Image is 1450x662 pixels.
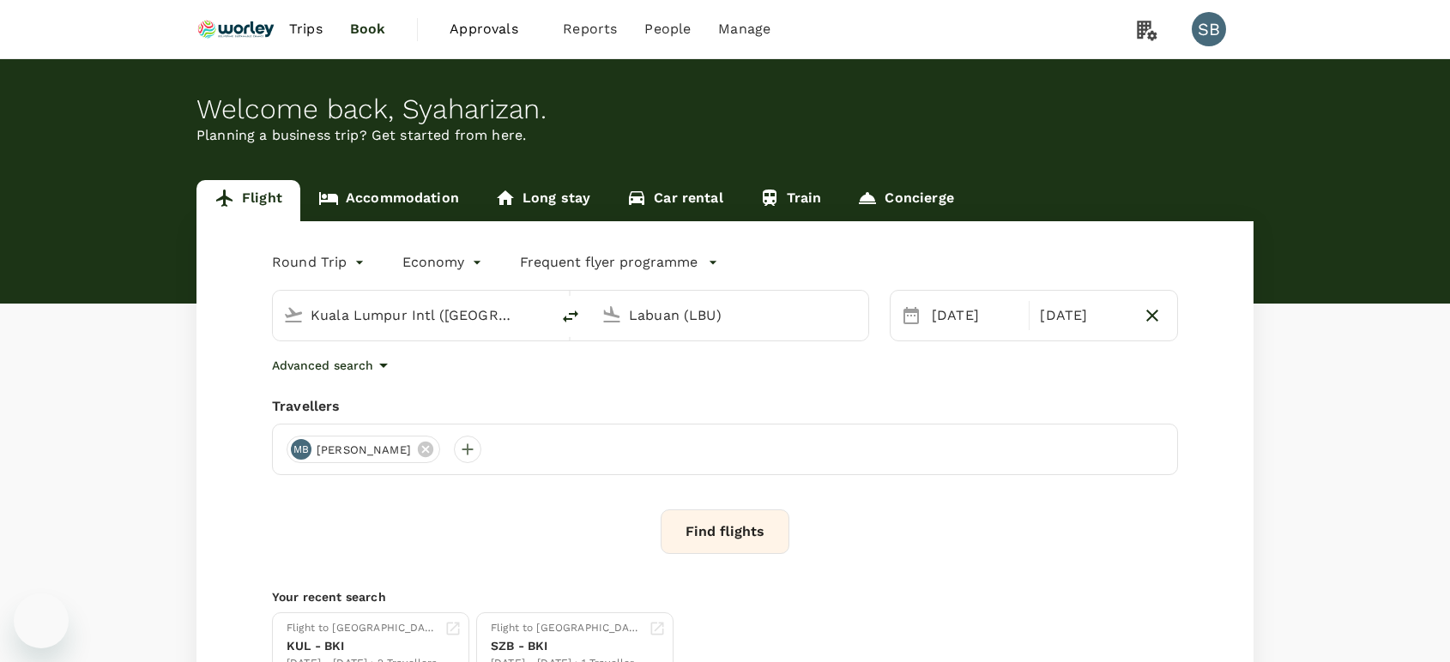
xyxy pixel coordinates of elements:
[477,180,608,221] a: Long stay
[196,180,300,221] a: Flight
[856,313,860,316] button: Open
[520,252,718,273] button: Frequent flyer programme
[550,296,591,337] button: delete
[311,302,514,328] input: Depart from
[14,593,69,648] iframe: Button to launch messaging window
[287,620,438,637] div: Flight to [GEOGRAPHIC_DATA]
[306,442,421,459] span: [PERSON_NAME]
[629,302,832,328] input: Going to
[839,180,971,221] a: Concierge
[563,19,617,39] span: Reports
[272,357,373,374] p: Advanced search
[272,396,1178,417] div: Travellers
[196,10,275,48] img: Ranhill Worley Sdn Bhd
[925,298,1025,333] div: [DATE]
[196,125,1254,146] p: Planning a business trip? Get started from here.
[402,249,486,276] div: Economy
[272,355,394,376] button: Advanced search
[196,93,1254,125] div: Welcome back , Syaharizan .
[608,180,741,221] a: Car rental
[450,19,535,39] span: Approvals
[287,637,438,655] div: KUL - BKI
[1033,298,1133,333] div: [DATE]
[741,180,840,221] a: Train
[272,588,1178,605] p: Your recent search
[291,439,311,460] div: MB
[538,313,541,316] button: Open
[350,19,386,39] span: Book
[718,19,770,39] span: Manage
[644,19,691,39] span: People
[287,436,440,463] div: MB[PERSON_NAME]
[289,19,323,39] span: Trips
[491,620,642,637] div: Flight to [GEOGRAPHIC_DATA]
[272,249,368,276] div: Round Trip
[300,180,477,221] a: Accommodation
[520,252,698,273] p: Frequent flyer programme
[661,509,789,554] button: Find flights
[491,637,642,655] div: SZB - BKI
[1192,12,1226,46] div: SB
